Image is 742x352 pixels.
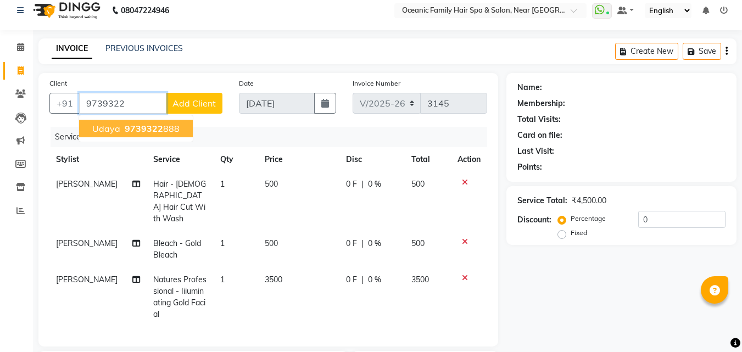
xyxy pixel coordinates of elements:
label: Invoice Number [353,79,400,88]
div: Points: [517,161,542,173]
span: 3500 [411,275,429,284]
span: Natures Professional - Iiiuminating Gold Facial [153,275,207,319]
label: Client [49,79,67,88]
div: Total Visits: [517,114,561,125]
div: Card on file: [517,130,562,141]
div: Name: [517,82,542,93]
span: [PERSON_NAME] [56,275,118,284]
ngb-highlight: 888 [122,123,180,134]
th: Total [405,147,451,172]
span: Udaya [92,123,120,134]
a: PREVIOUS INVOICES [105,43,183,53]
span: 3500 [265,275,282,284]
span: 500 [265,179,278,189]
span: 500 [411,179,425,189]
div: Membership: [517,98,565,109]
div: Services [51,127,495,147]
span: 1 [220,238,225,248]
span: 1 [220,179,225,189]
span: 0 F [346,178,357,190]
span: 0 F [346,274,357,286]
span: Add Client [172,98,216,109]
span: 500 [411,238,425,248]
button: Save [683,43,721,60]
span: | [361,238,364,249]
span: [PERSON_NAME] [56,179,118,189]
label: Fixed [571,228,587,238]
button: Create New [615,43,678,60]
span: 0 % [368,238,381,249]
span: 0 % [368,178,381,190]
span: 500 [265,238,278,248]
span: 0 % [368,274,381,286]
div: Last Visit: [517,146,554,157]
th: Service [147,147,214,172]
span: | [361,274,364,286]
span: [PERSON_NAME] [56,238,118,248]
th: Action [451,147,487,172]
label: Percentage [571,214,606,224]
th: Price [258,147,339,172]
span: | [361,178,364,190]
a: INVOICE [52,39,92,59]
span: Bleach - Gold Bleach [153,238,201,260]
span: 9739322 [125,123,163,134]
th: Disc [339,147,405,172]
span: 0 F [346,238,357,249]
span: Hair - [DEMOGRAPHIC_DATA] Hair Cut With Wash [153,179,206,224]
div: Service Total: [517,195,567,206]
th: Stylist [49,147,147,172]
span: 1 [220,275,225,284]
div: Discount: [517,214,551,226]
label: Date [239,79,254,88]
input: Search by Name/Mobile/Email/Code [79,93,166,114]
button: +91 [49,93,80,114]
button: Add Client [166,93,222,114]
div: ₹4,500.00 [572,195,606,206]
th: Qty [214,147,258,172]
